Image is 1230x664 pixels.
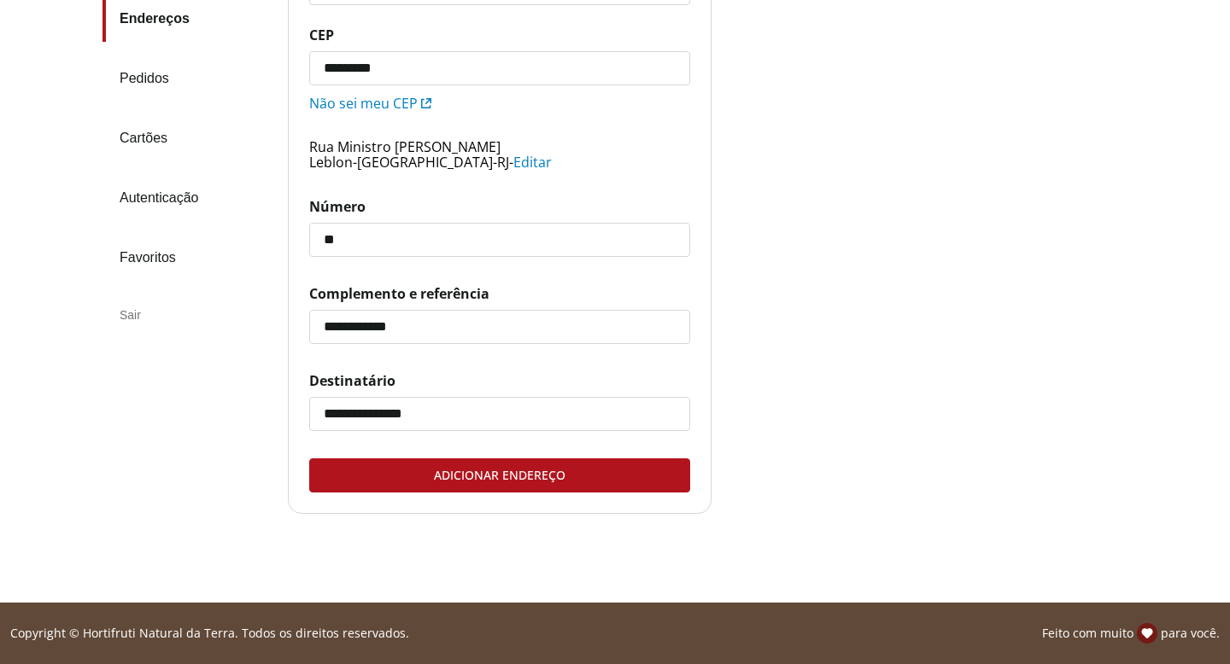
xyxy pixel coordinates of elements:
a: Não sei meu CEP [309,94,431,113]
input: CEP [310,52,689,84]
input: Destinatário [310,398,689,430]
img: amor [1137,623,1157,644]
input: Número [310,224,689,256]
span: - [493,153,497,172]
span: Complemento e referência [309,284,690,303]
span: - [353,153,357,172]
a: Cartões [102,115,274,161]
a: Autenticação [102,175,274,221]
p: Feito com muito para você. [1042,623,1220,644]
div: Sair [102,294,274,335]
span: Editar [513,153,552,172]
span: Número [309,197,690,216]
span: RJ [497,153,509,172]
input: Complemento e referência [310,311,689,343]
button: Adicionar endereço [309,458,690,492]
a: Pedidos [102,55,274,102]
span: Rua Ministro [PERSON_NAME] [309,137,501,156]
span: Destinatário [309,371,690,390]
div: Adicionar endereço [310,459,689,492]
span: [GEOGRAPHIC_DATA] [357,153,493,172]
span: CEP [309,26,690,44]
div: Linha de sessão [7,623,1223,644]
span: Leblon [309,153,353,172]
span: - [509,153,513,172]
p: Copyright © Hortifruti Natural da Terra. Todos os direitos reservados. [10,625,409,642]
a: Favoritos [102,235,274,281]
